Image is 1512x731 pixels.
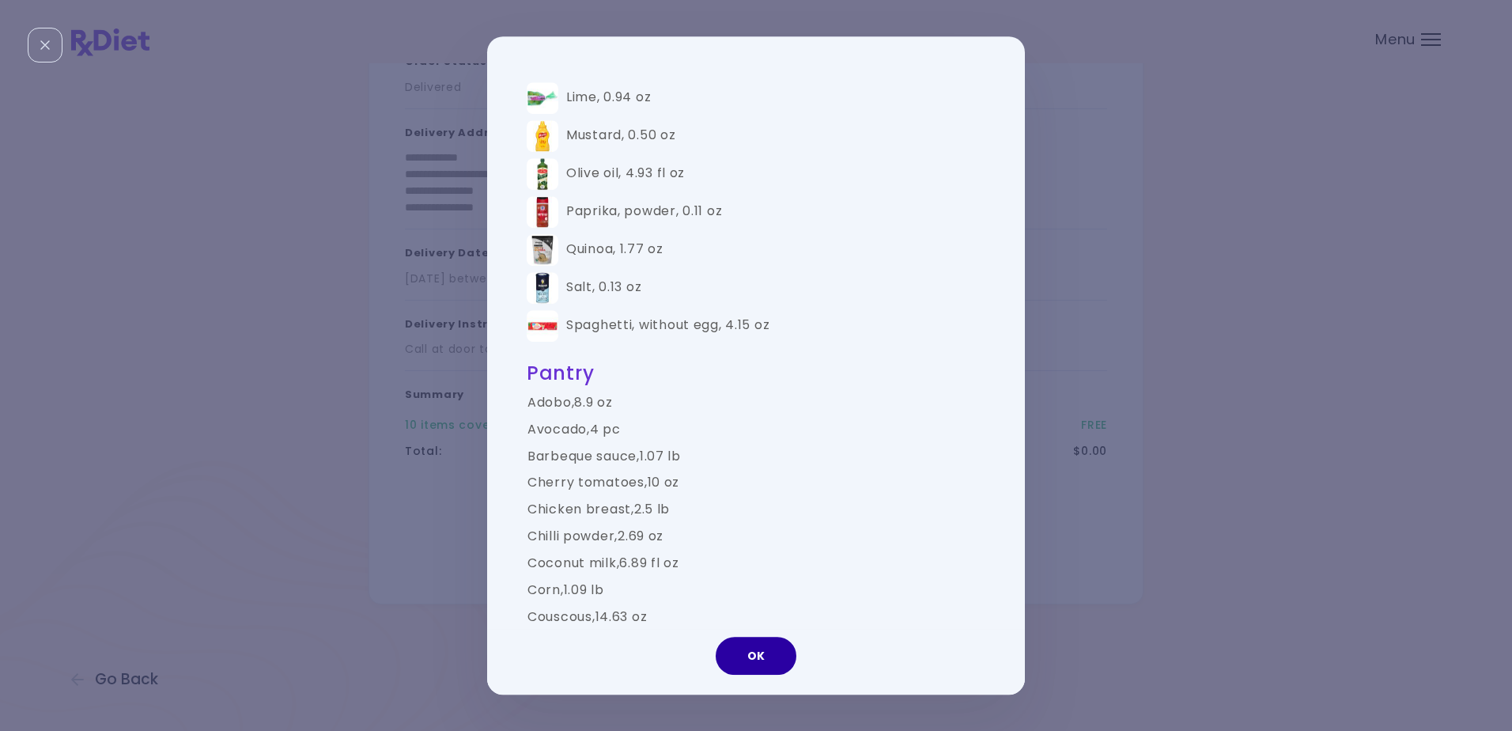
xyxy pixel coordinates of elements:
[566,127,676,144] div: Mustard , 0.50 oz
[566,203,722,220] div: Paprika, powder , 0.11 oz
[527,604,985,631] td: Couscous , 14.63 oz
[527,361,985,385] h2: Pantry
[716,637,796,675] button: OK
[527,550,985,577] td: Coconut milk , 6.89 fl oz
[566,241,663,258] div: Quinoa , 1.77 oz
[527,577,985,604] td: Corn , 1.09 lb
[527,416,985,443] td: Avocado , 4 pc
[527,389,985,416] td: Adobo , 8.9 oz
[527,443,985,470] td: Barbeque sauce , 1.07 lb
[527,470,985,497] td: Cherry tomatoes , 10 oz
[566,165,685,182] div: Olive oil , 4.93 fl oz
[566,89,651,106] div: Lime , 0.94 oz
[28,28,62,62] div: Close
[527,496,985,523] td: Chicken breast , 2.5 lb
[527,523,985,550] td: Chilli powder , 2.69 oz
[566,317,769,334] div: Spaghetti, without egg , 4.15 oz
[566,279,641,296] div: Salt , 0.13 oz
